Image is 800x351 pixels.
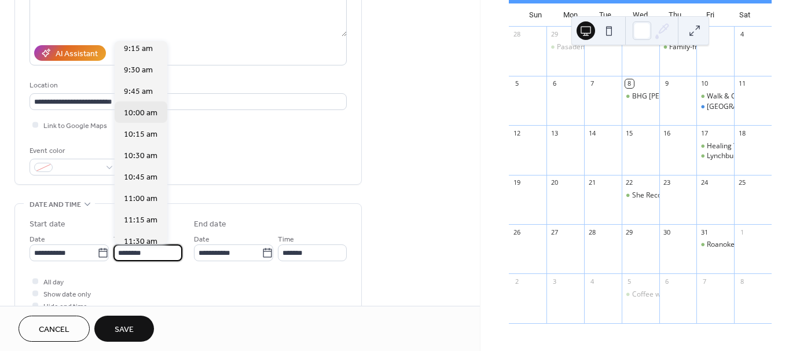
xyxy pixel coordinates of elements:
span: Hide end time [43,301,87,313]
div: 8 [625,79,634,88]
span: Date and time [30,199,81,211]
div: Walk & Chat: Fall Edition [696,92,734,101]
span: All day [43,276,64,288]
div: 13 [550,129,559,137]
span: Date [30,233,45,246]
span: 10:45 am [124,171,157,184]
div: 6 [550,79,559,88]
div: Healing Your Inner Eater! [696,141,734,151]
div: 3 [550,277,559,286]
div: 11 [737,79,746,88]
div: 18 [737,129,746,137]
div: 4 [588,277,596,286]
div: Family-friendly networking event on the farm! [659,42,697,52]
div: Fri [692,3,727,27]
span: 10:00 am [124,107,157,119]
span: 9:30 am [124,64,153,76]
div: 15 [625,129,634,137]
div: Pasadena Villa Outpatient Stafford Open House [546,42,584,52]
div: Thu [658,3,692,27]
div: 30 [663,228,671,236]
div: 7 [700,277,709,286]
div: 4 [737,30,746,39]
span: Date [194,233,210,246]
div: 16 [663,129,671,137]
div: 2 [512,277,521,286]
div: 29 [550,30,559,39]
div: Roanoke, VA PLA Networking Luncheon [696,240,734,250]
span: 9:45 am [124,86,153,98]
div: 5 [625,277,634,286]
button: AI Assistant [34,45,106,61]
div: Coffee with Clinicians [622,290,659,299]
span: Show date only [43,288,91,301]
div: 7 [588,79,596,88]
button: Save [94,316,154,342]
div: Start date [30,218,65,231]
span: Time [113,233,130,246]
div: Sat [728,3,762,27]
div: She Recovers: Navigating Unique Challenges for Women in Addiction Treatment [622,191,659,200]
span: Link to Google Maps [43,120,107,132]
div: 29 [625,228,634,236]
span: 9:15 am [124,43,153,55]
div: Wed [623,3,658,27]
span: 10:15 am [124,129,157,141]
div: AI Assistant [56,48,98,60]
div: 27 [550,228,559,236]
div: Walk & Chat: Fall Edition [707,92,784,101]
div: 20 [550,178,559,187]
div: 14 [588,129,596,137]
span: 11:15 am [124,214,157,226]
div: 10 [700,79,709,88]
div: 24 [700,178,709,187]
span: 11:00 am [124,193,157,205]
div: 25 [737,178,746,187]
span: 10:30 am [124,150,157,162]
div: 5 [512,79,521,88]
div: Coffee with Clinicians [632,290,701,299]
span: Cancel [39,324,69,336]
span: Save [115,324,134,336]
div: Location [30,79,344,92]
div: 19 [512,178,521,187]
div: Mon [553,3,588,27]
div: 8 [737,277,746,286]
span: 11:30 am [124,236,157,248]
div: BHG Glen Allen Fall Resource Fair [622,92,659,101]
div: Healing Your Inner Eater! [707,141,788,151]
button: Cancel [19,316,90,342]
div: 21 [588,178,596,187]
div: Lynchburg Virginia PLA Networking Luncheon [696,151,734,161]
div: 6 [663,277,671,286]
div: 26 [512,228,521,236]
div: End date [194,218,226,231]
div: 28 [588,228,596,236]
div: 22 [625,178,634,187]
div: 17 [700,129,709,137]
div: 31 [700,228,709,236]
div: 9 [663,79,671,88]
div: 23 [663,178,671,187]
div: Richmond, Virginia PLA Networking Luncheon [696,102,734,112]
div: Pasadena [GEOGRAPHIC_DATA] [PERSON_NAME][GEOGRAPHIC_DATA] [557,42,787,52]
span: Time [278,233,294,246]
div: 28 [512,30,521,39]
div: 1 [737,228,746,236]
div: 12 [512,129,521,137]
div: Event color [30,145,116,157]
div: Sun [518,3,553,27]
div: Tue [588,3,623,27]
